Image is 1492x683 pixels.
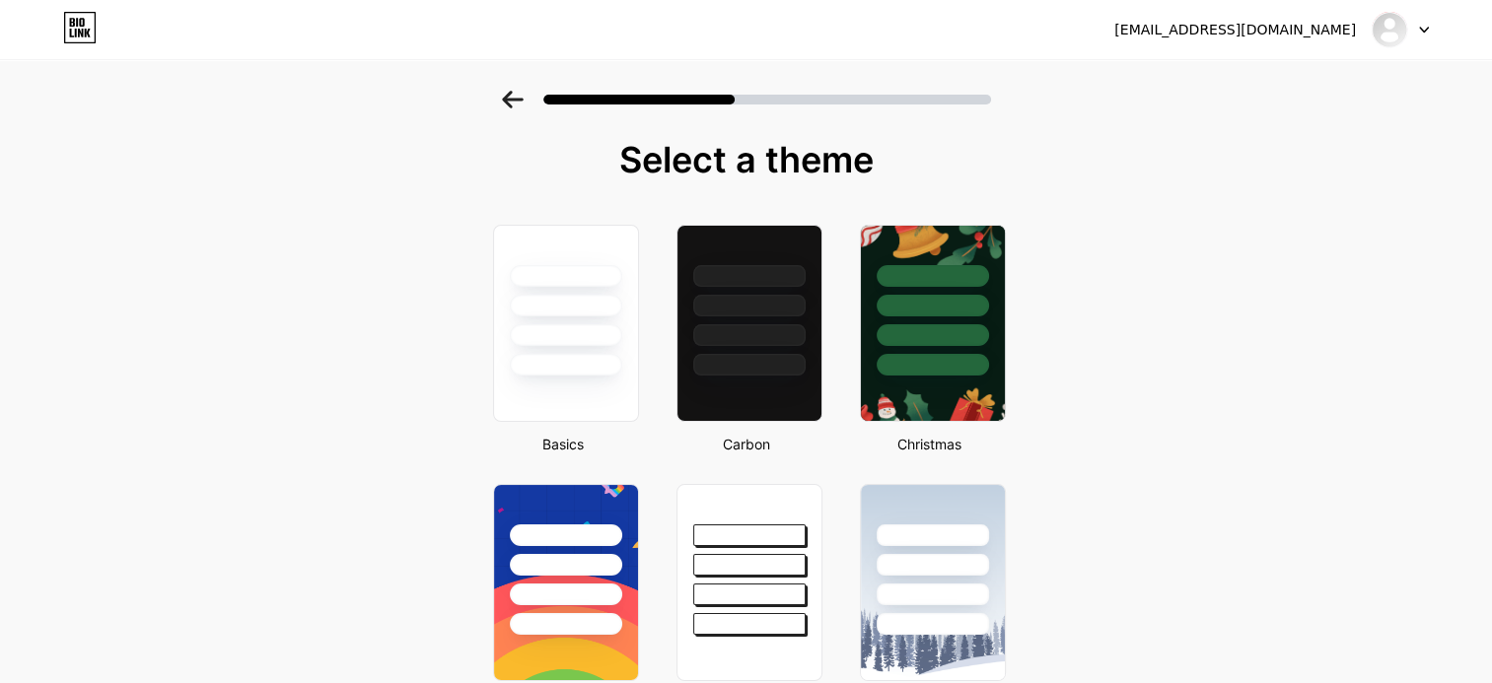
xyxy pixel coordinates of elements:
div: [EMAIL_ADDRESS][DOMAIN_NAME] [1114,20,1356,40]
div: Select a theme [485,140,1008,179]
img: getsmartandsave [1371,11,1408,48]
div: Basics [487,434,639,454]
div: Carbon [671,434,822,454]
div: Christmas [854,434,1006,454]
